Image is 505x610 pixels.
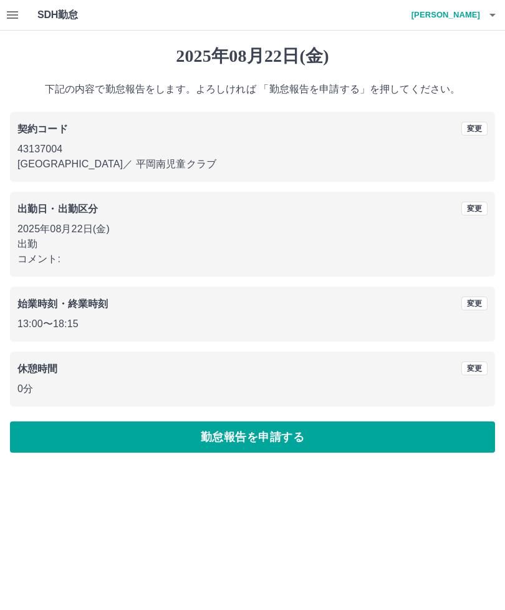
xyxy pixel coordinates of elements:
p: 出勤 [17,237,488,252]
b: 契約コード [17,124,68,134]
button: 変更 [461,122,488,135]
p: 13:00 〜 18:15 [17,317,488,332]
p: 2025年08月22日(金) [17,222,488,237]
button: 変更 [461,362,488,375]
p: コメント: [17,252,488,267]
b: 休憩時間 [17,363,58,374]
p: 0分 [17,381,488,396]
h1: 2025年08月22日(金) [10,46,495,67]
b: 出勤日・出勤区分 [17,204,98,214]
button: 変更 [461,297,488,310]
b: 始業時刻・終業時刻 [17,298,108,309]
p: [GEOGRAPHIC_DATA] ／ 平岡南児童クラブ [17,157,488,172]
p: 43137004 [17,142,488,157]
p: 下記の内容で勤怠報告をします。よろしければ 「勤怠報告を申請する」を押してください。 [10,82,495,97]
button: 勤怠報告を申請する [10,421,495,453]
button: 変更 [461,202,488,215]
